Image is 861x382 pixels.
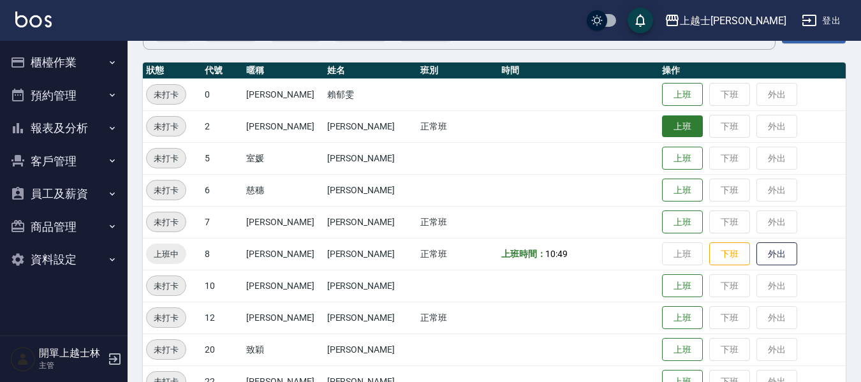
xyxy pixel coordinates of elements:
button: save [628,8,653,33]
button: 上班 [662,210,703,234]
td: 正常班 [417,238,497,270]
td: 正常班 [417,110,497,142]
td: [PERSON_NAME] [243,78,323,110]
button: 外出 [756,242,797,266]
span: 未打卡 [147,343,186,356]
button: 登出 [797,9,846,33]
button: 上班 [662,179,703,202]
span: 未打卡 [147,216,186,229]
button: 員工及薪資 [5,177,122,210]
h5: 開單上越士林 [39,347,104,360]
th: 姓名 [324,62,418,79]
span: 未打卡 [147,88,186,101]
img: Person [10,346,36,372]
span: 未打卡 [147,184,186,197]
td: [PERSON_NAME] [243,270,323,302]
td: 賴郁雯 [324,78,418,110]
th: 狀態 [143,62,202,79]
td: [PERSON_NAME] [324,110,418,142]
button: 客戶管理 [5,145,122,178]
button: 上越士[PERSON_NAME] [659,8,791,34]
td: 正常班 [417,302,497,334]
td: 12 [202,302,243,334]
button: 預約管理 [5,79,122,112]
span: 10:49 [545,249,568,259]
td: [PERSON_NAME] [324,270,418,302]
td: [PERSON_NAME] [324,174,418,206]
td: 7 [202,206,243,238]
button: 資料設定 [5,243,122,276]
td: [PERSON_NAME] [243,206,323,238]
th: 操作 [659,62,846,79]
td: 20 [202,334,243,365]
button: 上班 [662,338,703,362]
td: 6 [202,174,243,206]
td: 2 [202,110,243,142]
p: 主管 [39,360,104,371]
button: 下班 [709,242,750,266]
td: [PERSON_NAME] [324,238,418,270]
td: 0 [202,78,243,110]
td: 慈穗 [243,174,323,206]
td: 5 [202,142,243,174]
span: 未打卡 [147,152,186,165]
span: 上班中 [146,247,186,261]
td: [PERSON_NAME] [243,302,323,334]
span: 未打卡 [147,120,186,133]
th: 班別 [417,62,497,79]
b: 上班時間： [501,249,546,259]
th: 代號 [202,62,243,79]
th: 暱稱 [243,62,323,79]
td: 致穎 [243,334,323,365]
td: 室媛 [243,142,323,174]
td: [PERSON_NAME] [243,238,323,270]
td: 8 [202,238,243,270]
button: 上班 [662,115,703,138]
button: 商品管理 [5,210,122,244]
button: 上班 [662,147,703,170]
div: 上越士[PERSON_NAME] [680,13,786,29]
img: Logo [15,11,52,27]
td: [PERSON_NAME] [324,206,418,238]
button: 上班 [662,274,703,298]
span: 未打卡 [147,279,186,293]
span: 未打卡 [147,311,186,325]
button: 報表及分析 [5,112,122,145]
td: [PERSON_NAME] [243,110,323,142]
td: 正常班 [417,206,497,238]
td: [PERSON_NAME] [324,142,418,174]
button: 櫃檯作業 [5,46,122,79]
td: [PERSON_NAME] [324,334,418,365]
th: 時間 [498,62,659,79]
td: 10 [202,270,243,302]
button: 上班 [662,83,703,107]
button: 上班 [662,306,703,330]
td: [PERSON_NAME] [324,302,418,334]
